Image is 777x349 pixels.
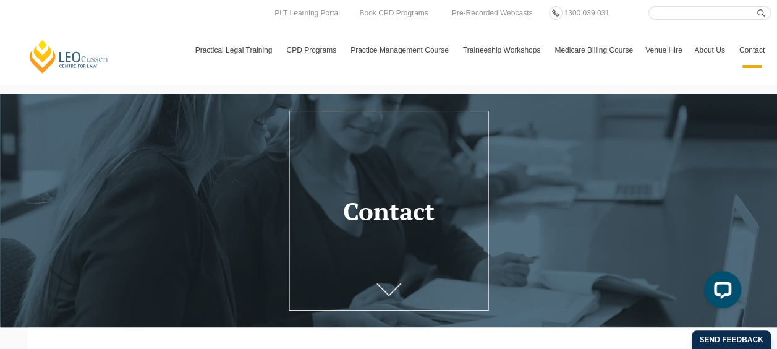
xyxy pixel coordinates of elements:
a: Traineeship Workshops [457,32,548,68]
a: PLT Learning Portal [271,6,343,20]
a: About Us [688,32,732,68]
iframe: LiveChat chat widget [694,266,746,318]
a: Practice Management Course [344,32,457,68]
a: 1300 039 031 [561,6,612,20]
a: Contact [733,32,771,68]
a: Venue Hire [639,32,688,68]
a: CPD Programs [280,32,344,68]
h1: Contact [295,197,482,225]
a: [PERSON_NAME] Centre for Law [28,39,110,74]
span: 1300 039 031 [564,9,609,17]
a: Practical Legal Training [189,32,281,68]
a: Medicare Billing Course [548,32,639,68]
a: Pre-Recorded Webcasts [449,6,536,20]
a: Book CPD Programs [356,6,431,20]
